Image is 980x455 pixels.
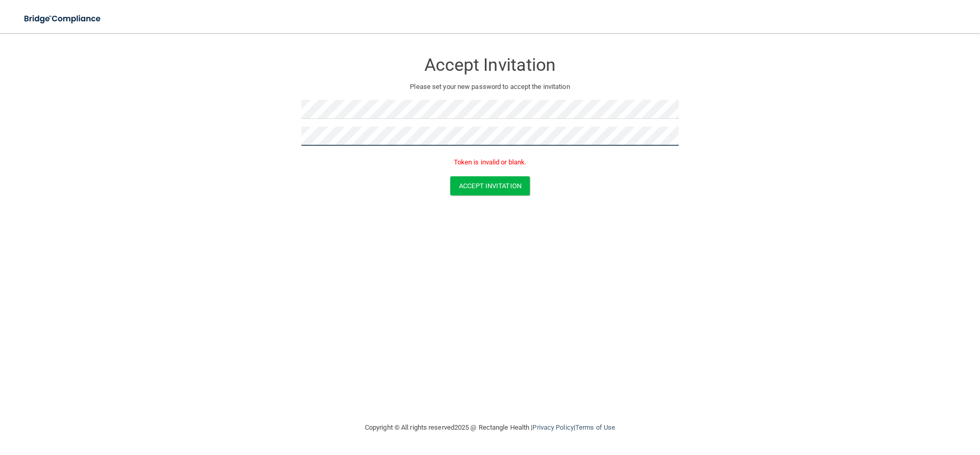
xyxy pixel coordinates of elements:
p: Token is invalid or blank. [301,156,679,169]
img: bridge_compliance_login_screen.278c3ca4.svg [16,8,111,29]
h3: Accept Invitation [301,55,679,74]
a: Terms of Use [575,423,615,431]
div: Copyright © All rights reserved 2025 @ Rectangle Health | | [301,411,679,444]
p: Please set your new password to accept the invitation [309,81,671,93]
a: Privacy Policy [532,423,573,431]
button: Accept Invitation [450,176,530,195]
iframe: Drift Widget Chat Controller [801,382,968,423]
